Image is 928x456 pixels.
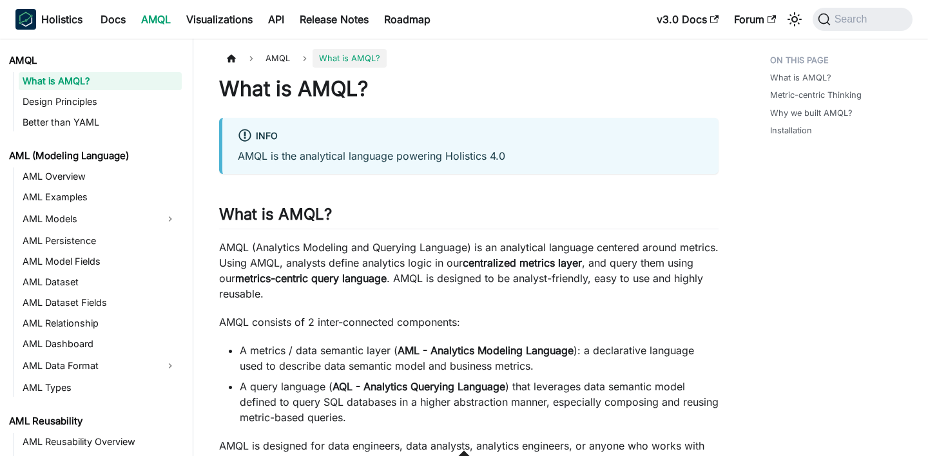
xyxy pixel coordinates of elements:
[159,209,182,229] button: Expand sidebar category 'AML Models'
[726,9,784,30] a: Forum
[19,209,159,229] a: AML Models
[376,9,438,30] a: Roadmap
[219,205,719,229] h2: What is AMQL?
[313,49,387,68] span: What is AMQL?
[770,124,812,137] a: Installation
[5,412,182,430] a: AML Reusability
[219,76,719,102] h1: What is AMQL?
[41,12,82,27] b: Holistics
[770,89,862,101] a: Metric-centric Thinking
[19,232,182,250] a: AML Persistence
[179,9,260,30] a: Visualizations
[333,380,505,393] strong: AQL - Analytics Querying Language
[19,356,159,376] a: AML Data Format
[19,93,182,111] a: Design Principles
[219,314,719,330] p: AMQL consists of 2 inter-connected components:
[784,9,805,30] button: Switch between dark and light mode (currently system mode)
[238,148,703,164] p: AMQL is the analytical language powering Holistics 4.0
[159,356,182,376] button: Expand sidebar category 'AML Data Format'
[259,49,296,68] span: AMQL
[19,167,182,185] a: AML Overview
[19,335,182,353] a: AML Dashboard
[19,433,182,451] a: AML Reusability Overview
[219,49,244,68] a: Home page
[649,9,726,30] a: v3.0 Docs
[19,72,182,90] a: What is AMQL?
[19,379,182,397] a: AML Types
[19,314,182,332] a: AML Relationship
[19,273,182,291] a: AML Dataset
[292,9,376,30] a: Release Notes
[219,49,719,68] nav: Breadcrumbs
[19,113,182,131] a: Better than YAML
[219,240,719,301] p: AMQL (Analytics Modeling and Querying Language) is an analytical language centered around metrics...
[770,107,853,119] a: Why we built AMQL?
[19,252,182,271] a: AML Model Fields
[463,256,582,269] strong: centralized metrics layer
[260,9,292,30] a: API
[831,14,875,25] span: Search
[133,9,179,30] a: AMQL
[240,343,719,374] li: A metrics / data semantic layer ( ): a declarative language used to describe data semantic model ...
[235,272,387,285] strong: metrics-centric query language
[15,9,36,30] img: Holistics
[238,128,703,145] div: info
[770,71,831,84] a: What is AMQL?
[19,188,182,206] a: AML Examples
[5,147,182,165] a: AML (Modeling Language)
[813,8,913,31] button: Search (Command+K)
[398,344,574,357] strong: AML - Analytics Modeling Language
[240,379,719,425] li: A query language ( ) that leverages data semantic model defined to query SQL databases in a highe...
[93,9,133,30] a: Docs
[15,9,82,30] a: HolisticsHolisticsHolistics
[19,294,182,312] a: AML Dataset Fields
[5,52,182,70] a: AMQL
